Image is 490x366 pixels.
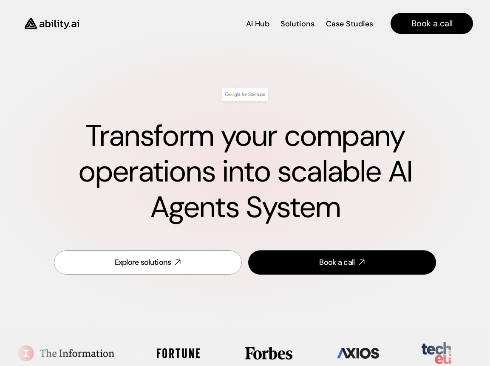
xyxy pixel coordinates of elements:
nav: Main navigation [91,13,473,34]
p: Case Studies [326,19,373,29]
p: Solutions [280,19,314,29]
a: Case Studies [326,16,374,31]
a: AI Hub [246,16,269,31]
p: Book a call [411,17,453,29]
div: Book a call [319,257,354,268]
h1: Transform your company operations into scalable AI Agents System [31,118,459,225]
a: Book a call [391,13,473,34]
a: Book a call [248,250,436,275]
p: AI Hub [246,19,269,29]
a: Explore solutions [54,250,242,275]
a: Solutions [280,16,314,31]
div: Explore solutions [115,257,171,268]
